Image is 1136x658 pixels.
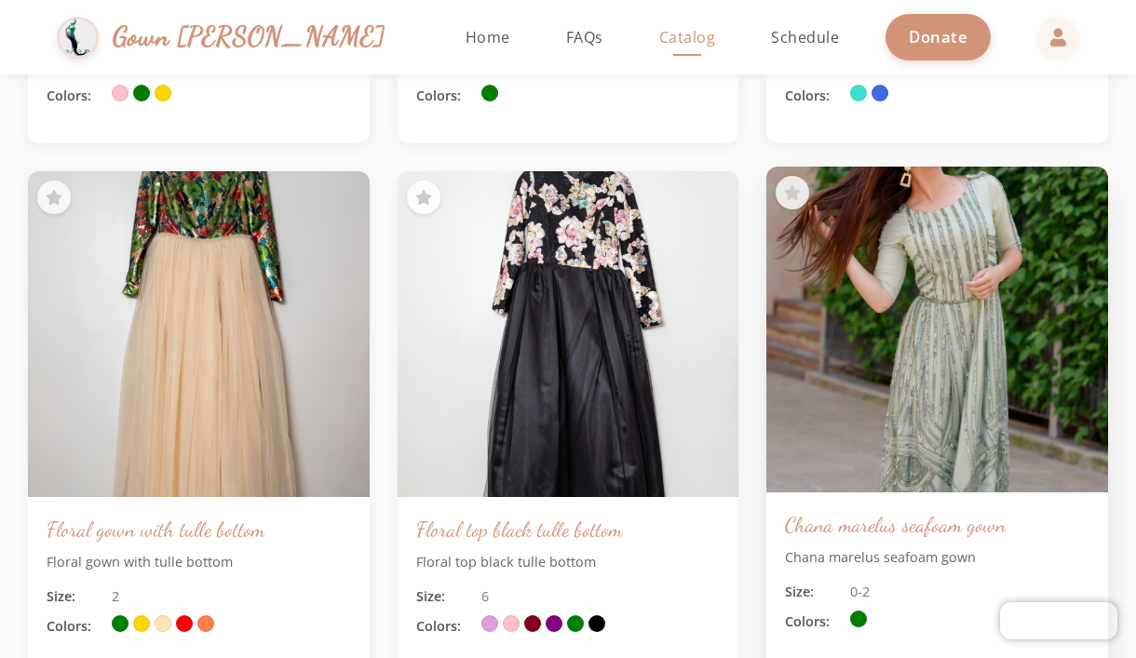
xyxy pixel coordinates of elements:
[47,516,351,543] h3: Floral gown with tulle bottom
[416,86,472,106] span: Colors:
[47,86,102,106] span: Colors:
[416,616,472,637] span: Colors:
[47,552,351,572] p: Floral gown with tulle bottom
[416,586,472,607] span: Size:
[850,582,870,602] span: 0-2
[785,611,841,632] span: Colors:
[416,516,721,543] h3: Floral top black tulle bottom
[785,511,1089,538] h3: Chana marelus seafoam gown
[659,27,716,47] span: Catalog
[1000,602,1117,639] iframe: Chatra live chat
[785,86,841,106] span: Colors:
[28,171,370,497] img: Floral gown with tulle bottom
[481,586,489,607] span: 6
[909,26,967,47] span: Donate
[785,582,841,602] span: Size:
[113,17,385,57] span: Gown [PERSON_NAME]
[466,27,510,47] span: Home
[47,586,102,607] span: Size:
[57,17,99,59] img: Gown Gmach Logo
[758,158,1116,501] img: Chana marelus seafoam gown
[57,12,404,63] a: Gown [PERSON_NAME]
[771,27,839,47] span: Schedule
[47,616,102,637] span: Colors:
[112,586,119,607] span: 2
[566,27,603,47] span: FAQs
[785,547,1089,568] p: Chana marelus seafoam gown
[416,552,721,572] p: Floral top black tulle bottom
[886,14,991,60] a: Donate
[398,171,739,497] img: Floral top black tulle bottom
